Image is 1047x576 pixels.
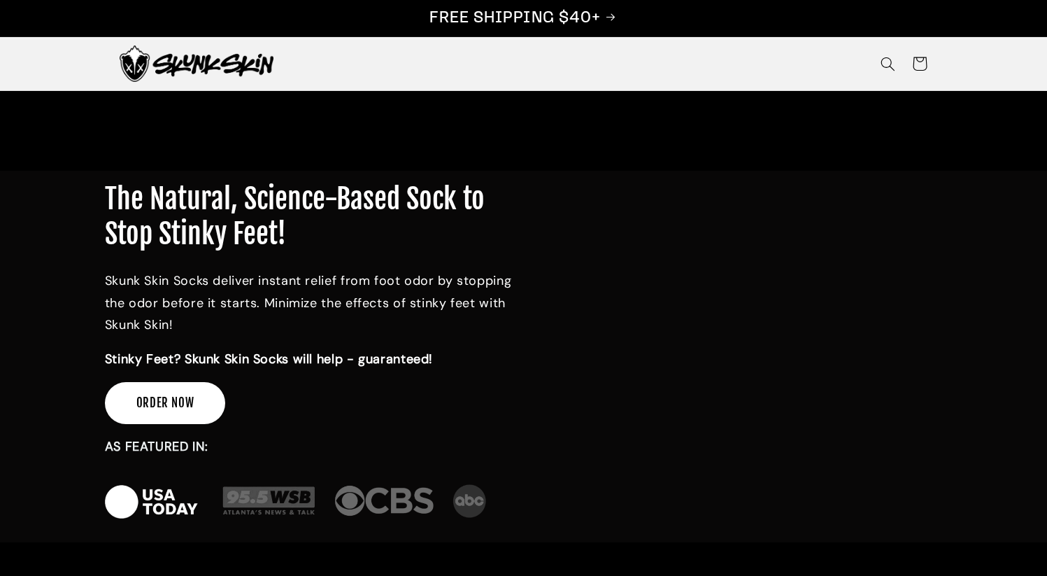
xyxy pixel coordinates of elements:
span: Skunk Skin Socks deliver instant relief from foot odor by stopping the odor before it starts. Min... [105,272,512,333]
h1: The Natural, Science-Based Sock to Stop Stinky Feet! [105,181,513,251]
img: Skunk Skin Anti-Odor Socks. [120,45,273,82]
summary: Search [871,48,904,80]
iframe: SkunkSkinAmazonVideo [534,241,943,471]
strong: AS FEATURED IN: [105,438,208,455]
p: FREE SHIPPING $40+ [15,8,1032,29]
a: ORDER NOW [105,382,226,424]
span: Stinky Feet? Skunk Skin Socks will help - guaranteed! [105,351,433,367]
